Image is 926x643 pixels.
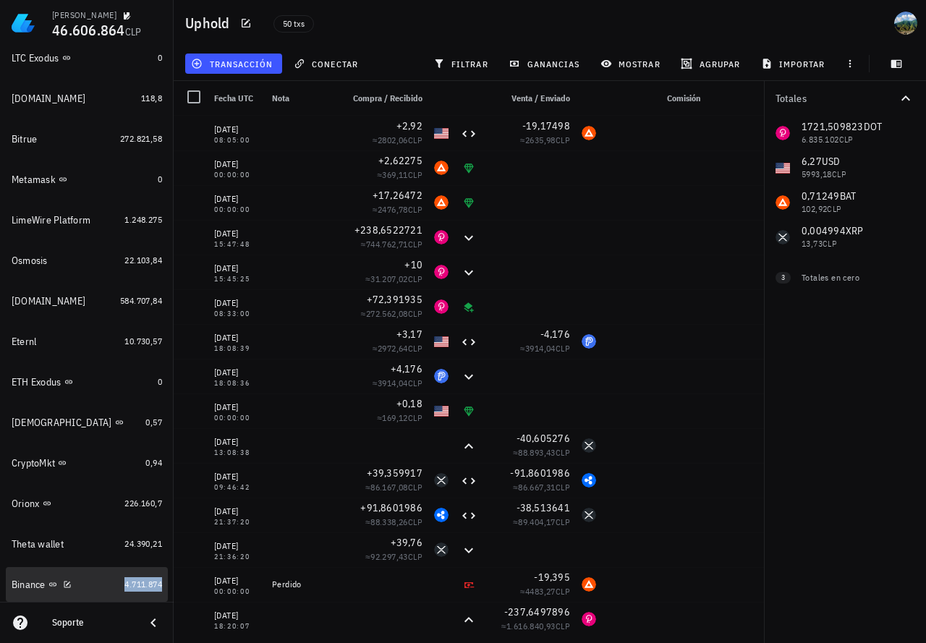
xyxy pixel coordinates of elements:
span: CLP [408,516,422,527]
div: CryptoMkt [12,457,55,469]
span: +72,391935 [367,293,423,306]
span: 0,57 [145,417,162,427]
div: [DATE] [214,469,260,484]
span: 369,11 [382,169,407,180]
span: 4483,27 [525,586,556,597]
a: Osmosis 22.103,84 [6,243,168,278]
div: Perdido [272,579,330,590]
div: Osmosis [12,255,48,267]
a: Bitrue 272.821,58 [6,122,168,156]
div: BAT-icon [582,577,596,592]
span: 86.667,31 [518,482,556,493]
div: 00:00:00 [214,171,260,179]
span: 2972,64 [378,343,408,354]
span: -40,605276 [517,432,571,445]
span: +238,6522721 [354,223,422,237]
div: BAT-icon [434,195,449,210]
span: ≈ [513,447,570,458]
span: 0,94 [145,457,162,468]
div: [DATE] [214,226,260,241]
span: 92.297,43 [370,551,408,562]
span: CLP [125,25,142,38]
a: LimeWire Platform 1.248.275 [6,203,168,237]
a: ETH Exodus 0 [6,365,168,399]
span: ≈ [365,551,422,562]
span: CLP [408,308,422,319]
span: +10 [404,258,422,271]
div: Binance [12,579,46,591]
div: avatar [894,12,917,35]
button: agrupar [675,54,749,74]
span: 4.711.874 [124,579,162,589]
div: USD-icon [434,334,449,349]
span: 2635,98 [525,135,556,145]
span: CLP [556,621,570,631]
span: CLP [408,239,422,250]
span: 22.103,84 [124,255,162,265]
div: [DOMAIN_NAME] [12,93,85,105]
div: [DATE] [214,504,260,519]
div: 15:47:48 [214,241,260,248]
div: DOT-icon [582,612,596,626]
span: ≈ [520,586,570,597]
div: 08:33:00 [214,310,260,318]
span: +39,76 [391,536,423,549]
span: +2,92 [396,119,422,132]
span: 3914,04 [378,378,408,388]
span: 272.562,08 [366,308,408,319]
div: LTC Exodus [12,52,59,64]
div: 00:00:00 [214,588,260,595]
div: [DATE] [214,261,260,276]
span: 0 [158,174,162,184]
span: -91,8601986 [510,467,570,480]
button: transacción [185,54,282,74]
div: XRP-icon [582,508,596,522]
span: ≈ [377,412,422,423]
span: CLP [408,551,422,562]
span: 86.167,08 [370,482,408,493]
div: BAT-icon [434,161,449,175]
span: 10.730,57 [124,336,162,346]
div: DOT-icon [434,230,449,244]
div: [DATE] [214,574,260,588]
span: +2,62275 [378,154,422,167]
div: Totales [776,93,897,103]
span: ≈ [365,516,422,527]
span: CLP [408,169,422,180]
div: Theta wallet [12,538,64,550]
button: importar [755,54,834,74]
span: filtrar [436,58,488,69]
span: ≈ [373,343,422,354]
div: USD-icon [434,126,449,140]
span: CLP [556,516,570,527]
span: CLP [408,412,422,423]
div: 21:36:20 [214,553,260,561]
span: 88.338,26 [370,516,408,527]
a: [DEMOGRAPHIC_DATA] 0,57 [6,405,168,440]
img: LedgiFi [12,12,35,35]
div: [DATE] [214,608,260,623]
span: +39,359917 [367,467,423,480]
div: ETH Exodus [12,376,61,388]
button: ganancias [503,54,589,74]
span: ≈ [520,343,570,354]
div: Orionx [12,498,40,510]
span: +3,17 [396,328,422,341]
div: Metamask [12,174,56,186]
span: ≈ [520,135,570,145]
span: importar [764,58,825,69]
span: CLP [556,586,570,597]
span: -38,513641 [517,501,571,514]
span: transacción [194,58,273,69]
span: conectar [297,58,358,69]
div: DOT-icon [434,265,449,279]
div: 13:08:38 [214,449,260,456]
button: filtrar [428,54,497,74]
span: CLP [556,482,570,493]
a: Metamask 0 [6,162,168,197]
span: Fecha UTC [214,93,253,103]
span: 0 [158,52,162,63]
span: 744.762,71 [366,239,408,250]
div: [DATE] [214,157,260,171]
h1: Uphold [185,12,236,35]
